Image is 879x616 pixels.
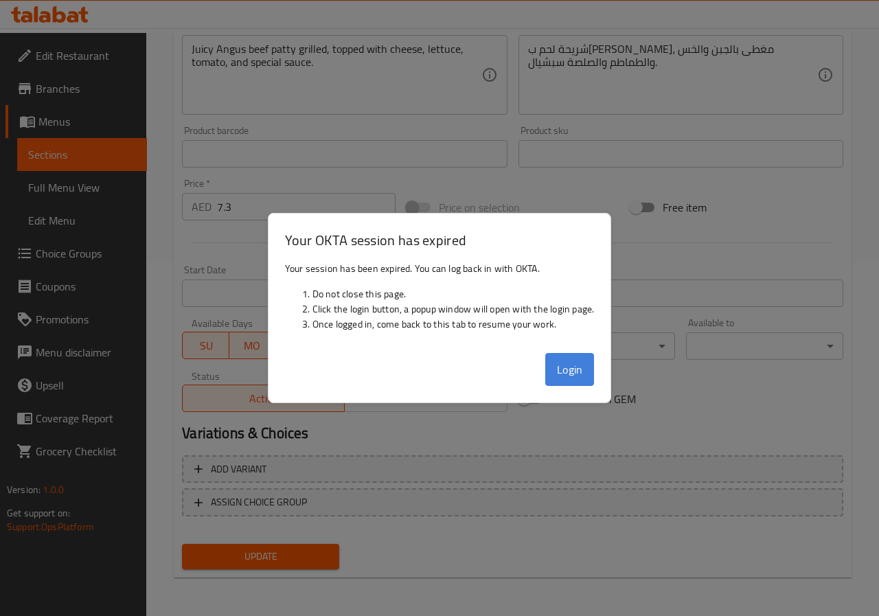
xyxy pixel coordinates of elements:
[312,317,595,332] li: Once logged in, come back to this tab to resume your work.
[269,255,611,347] div: Your session has been expired. You can log back in with OKTA.
[312,286,595,301] li: Do not close this page.
[312,301,595,317] li: Click the login button, a popup window will open with the login page.
[545,353,595,386] button: Login
[285,230,595,250] h3: Your OKTA session has expired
